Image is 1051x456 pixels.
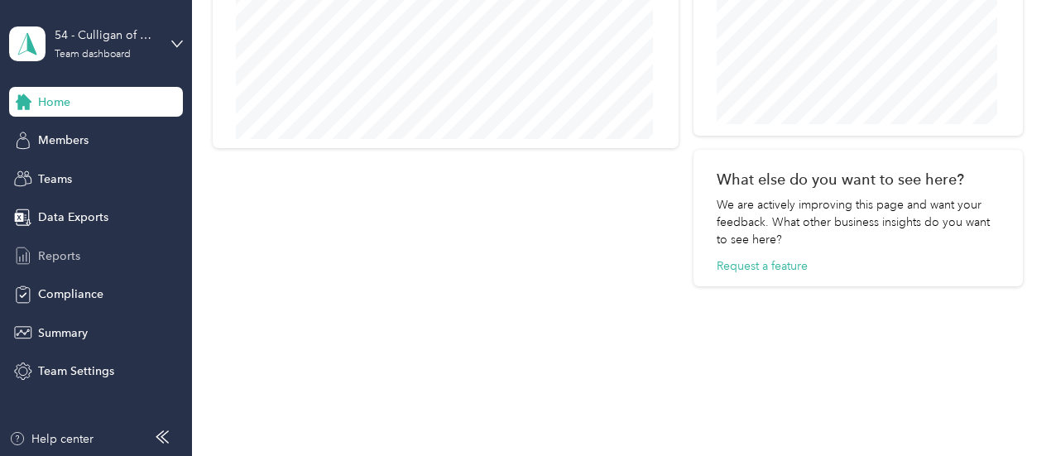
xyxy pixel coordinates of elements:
[38,247,80,265] span: Reports
[9,430,94,448] button: Help center
[38,362,114,380] span: Team Settings
[38,170,72,188] span: Teams
[38,286,103,303] span: Compliance
[55,26,158,44] div: 54 - Culligan of Ontario Sales Manager (Resi)
[717,257,808,275] button: Request a feature
[38,324,88,342] span: Summary
[717,196,1000,248] div: We are actively improving this page and want your feedback. What other business insights do you w...
[38,132,89,149] span: Members
[958,363,1051,456] iframe: Everlance-gr Chat Button Frame
[38,209,108,226] span: Data Exports
[717,170,1000,188] div: What else do you want to see here?
[38,94,70,111] span: Home
[55,50,131,60] div: Team dashboard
